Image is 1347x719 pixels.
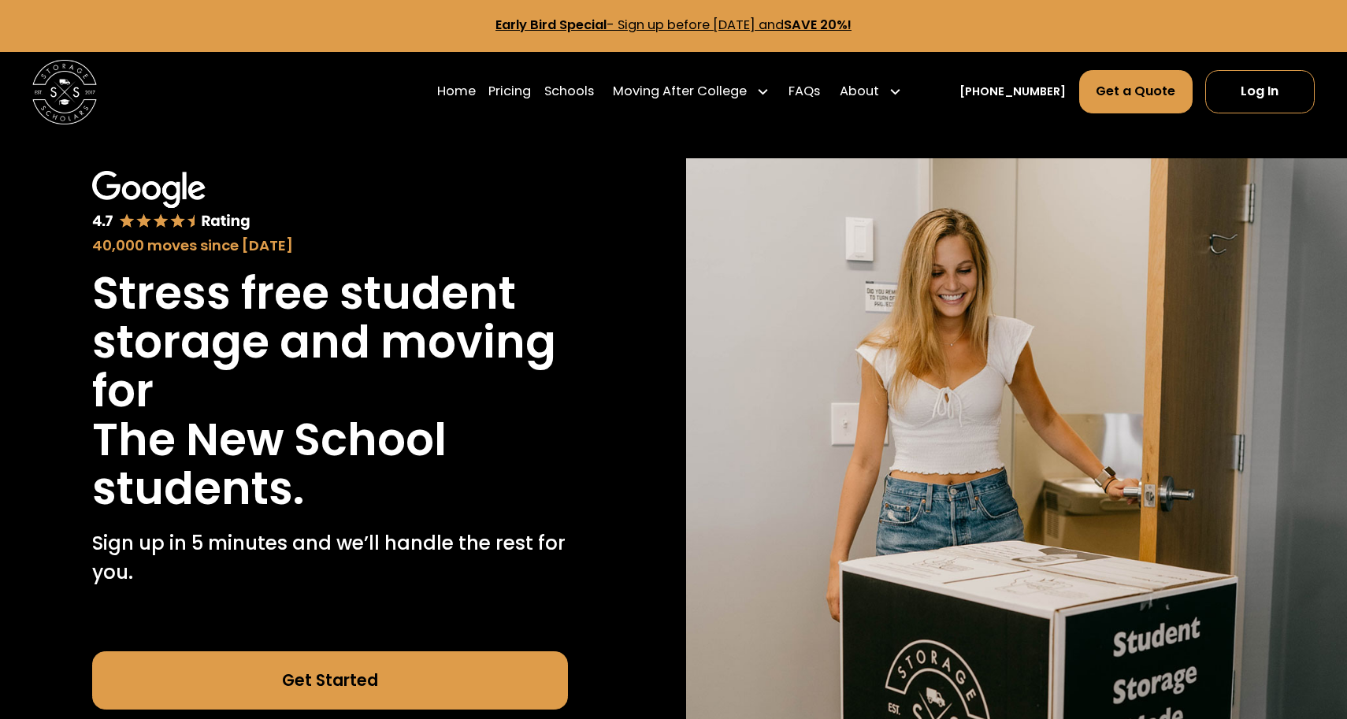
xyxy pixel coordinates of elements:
[32,60,97,124] img: Storage Scholars main logo
[1079,70,1193,113] a: Get a Quote
[92,416,447,465] h1: The New School
[92,529,568,587] p: Sign up in 5 minutes and we’ll handle the rest for you.
[784,16,852,34] strong: SAVE 20%!
[840,82,879,102] div: About
[92,235,568,257] div: 40,000 moves since [DATE]
[495,16,607,34] strong: Early Bird Special
[92,269,568,416] h1: Stress free student storage and moving for
[488,69,531,114] a: Pricing
[437,69,476,114] a: Home
[495,16,852,34] a: Early Bird Special- Sign up before [DATE] andSAVE 20%!
[92,465,304,513] h1: students.
[92,171,250,232] img: Google 4.7 star rating
[959,83,1066,100] a: [PHONE_NUMBER]
[613,82,747,102] div: Moving After College
[833,69,908,114] div: About
[92,651,568,710] a: Get Started
[544,69,594,114] a: Schools
[789,69,820,114] a: FAQs
[1205,70,1315,113] a: Log In
[607,69,776,114] div: Moving After College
